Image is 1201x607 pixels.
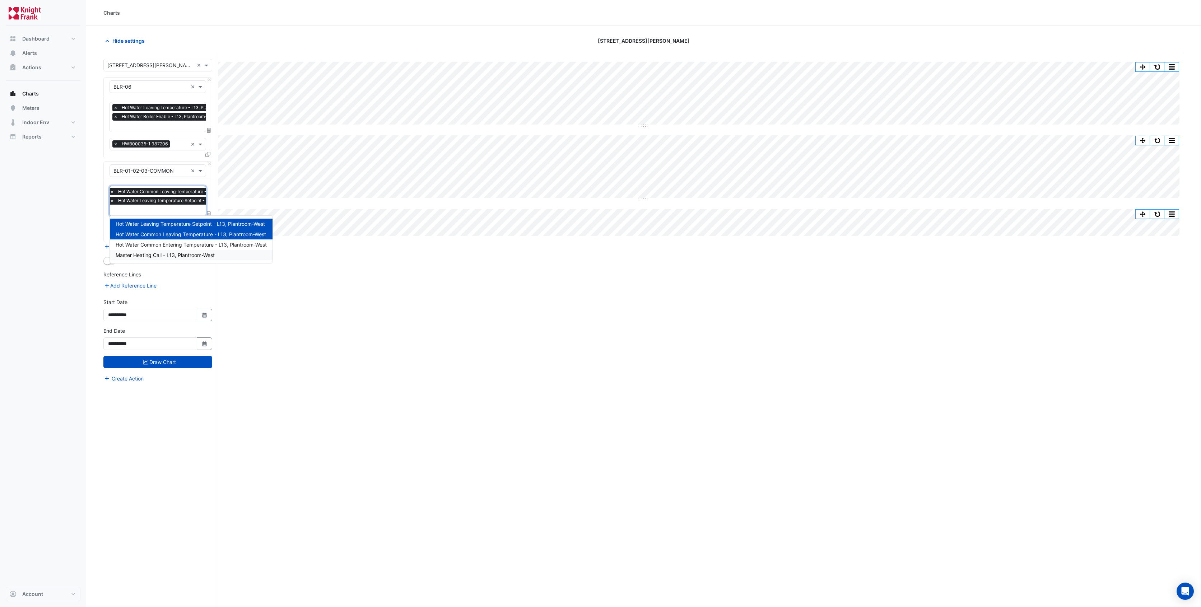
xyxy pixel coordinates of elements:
span: Hot Water Common Leaving Temperature - L13, Plantroom-West [116,231,266,237]
span: Hot Water Leaving Temperature - L13, Plantroom-West [120,104,236,111]
span: Hot Water Common Entering Temperature - L13, Plantroom-West [116,242,267,248]
button: Dashboard [6,32,80,46]
fa-icon: Select Date [201,341,208,347]
img: Company Logo [9,6,41,20]
span: Hot Water Boiler Enable - L13, Plantroom-West [120,113,219,120]
button: More Options [1164,62,1179,71]
span: × [112,140,119,148]
span: Alerts [22,50,37,57]
button: More Options [1164,210,1179,219]
span: Meters [22,104,39,112]
span: Clear [191,167,197,174]
button: Pan [1136,210,1150,219]
span: Clone Favourites and Tasks from this Equipment to other Equipment [205,151,210,157]
button: Account [6,587,80,601]
app-icon: Alerts [9,50,17,57]
button: Close [207,78,212,82]
span: × [109,197,115,204]
app-icon: Indoor Env [9,119,17,126]
button: Actions [6,60,80,75]
button: Reset [1150,62,1164,71]
span: Master Heating Call - L13, Plantroom-West [116,252,215,258]
span: Indoor Env [22,119,49,126]
fa-icon: Select Date [201,312,208,318]
span: Actions [22,64,41,71]
label: Start Date [103,298,127,306]
span: [STREET_ADDRESS][PERSON_NAME] [598,37,690,45]
app-icon: Actions [9,64,17,71]
button: Meters [6,101,80,115]
button: Indoor Env [6,115,80,130]
app-icon: Meters [9,104,17,112]
button: Reports [6,130,80,144]
button: Close [207,162,212,166]
span: Charts [22,90,39,97]
div: Charts [103,9,120,17]
button: Charts [6,87,80,101]
app-icon: Charts [9,90,17,97]
button: Add Reference Line [103,281,157,290]
button: More Options [1164,136,1179,145]
span: Hot Water Leaving Temperature Setpoint - L13, Plantroom-West [116,221,265,227]
label: Reference Lines [103,271,141,278]
span: × [112,104,119,111]
span: Account [22,590,43,598]
span: Hot Water Common Leaving Temperature - L13, Plantroom-West [116,188,252,195]
app-icon: Reports [9,133,17,140]
span: Dashboard [22,35,50,42]
button: Alerts [6,46,80,60]
span: × [112,113,119,120]
app-icon: Dashboard [9,35,17,42]
span: Hot Water Leaving Temperature Setpoint - L13, Plantroom-West [116,197,250,204]
button: Add Equipment [103,242,147,251]
button: Hide settings [103,34,149,47]
div: Open Intercom Messenger [1177,583,1194,600]
button: Draw Chart [103,356,212,368]
span: Reports [22,133,42,140]
span: Clear [197,61,203,69]
span: Choose Function [206,211,212,217]
button: Create Action [103,374,144,383]
button: Pan [1136,62,1150,71]
span: Clear [191,83,197,90]
span: Clear [191,140,197,148]
span: Choose Function [206,127,212,133]
span: HWB00035-1 987206 [120,140,170,148]
span: Hide settings [112,37,145,45]
label: End Date [103,327,125,335]
button: Reset [1150,210,1164,219]
ng-dropdown-panel: Options list [110,215,273,263]
button: Pan [1136,136,1150,145]
button: Reset [1150,136,1164,145]
span: × [109,188,115,195]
